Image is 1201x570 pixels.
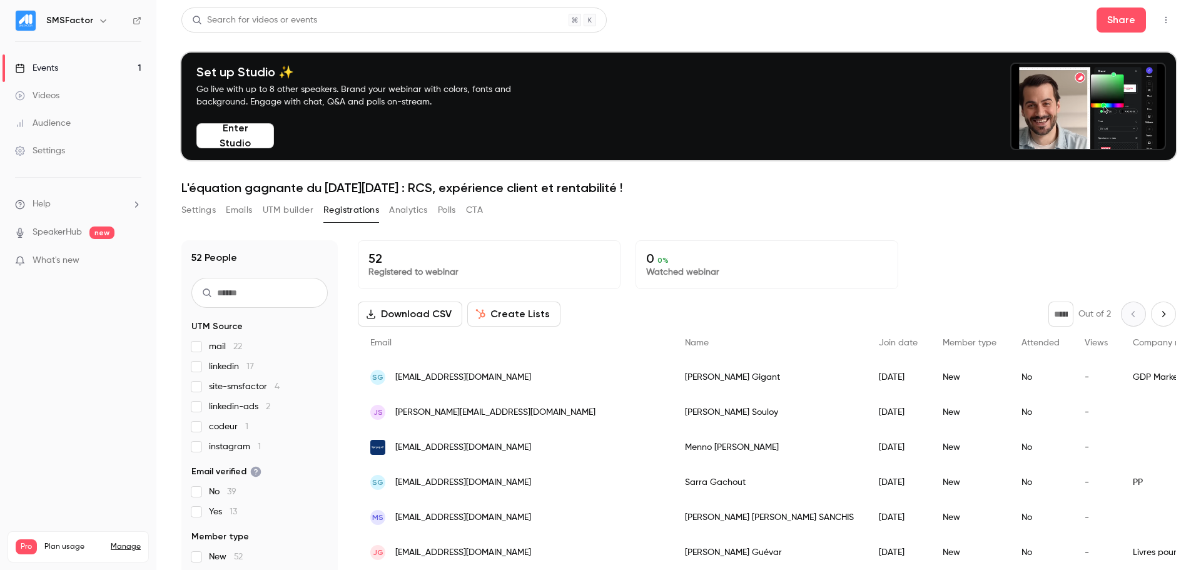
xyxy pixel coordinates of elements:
[930,465,1009,500] div: New
[196,64,540,79] h4: Set up Studio ✨
[234,552,243,561] span: 52
[323,200,379,220] button: Registrations
[258,442,261,451] span: 1
[879,338,918,347] span: Join date
[866,395,930,430] div: [DATE]
[930,535,1009,570] div: New
[930,430,1009,465] div: New
[1151,302,1176,327] button: Next page
[370,440,385,455] img: spryng.nl
[1078,308,1111,320] p: Out of 2
[209,506,237,518] span: Yes
[358,302,462,327] button: Download CSV
[930,395,1009,430] div: New
[672,430,866,465] div: Menno [PERSON_NAME]
[209,420,248,433] span: codeur
[866,430,930,465] div: [DATE]
[15,198,141,211] li: help-dropdown-opener
[209,380,280,393] span: site-smsfactor
[372,512,383,523] span: MS
[33,198,51,211] span: Help
[192,14,317,27] div: Search for videos or events
[1072,430,1120,465] div: -
[15,62,58,74] div: Events
[943,338,996,347] span: Member type
[1072,465,1120,500] div: -
[1072,535,1120,570] div: -
[1072,500,1120,535] div: -
[395,546,531,559] span: [EMAIL_ADDRESS][DOMAIN_NAME]
[209,486,236,498] span: No
[368,266,610,278] p: Registered to webinar
[1097,8,1146,33] button: Share
[466,200,483,220] button: CTA
[646,266,888,278] p: Watched webinar
[1009,465,1072,500] div: No
[233,342,242,351] span: 22
[1009,535,1072,570] div: No
[438,200,456,220] button: Polls
[672,465,866,500] div: Sarra Gachout
[226,200,252,220] button: Emails
[1021,338,1060,347] span: Attended
[467,302,560,327] button: Create Lists
[230,507,237,516] span: 13
[395,511,531,524] span: [EMAIL_ADDRESS][DOMAIN_NAME]
[16,539,37,554] span: Pro
[209,400,270,413] span: linkedin-ads
[395,441,531,454] span: [EMAIL_ADDRESS][DOMAIN_NAME]
[866,535,930,570] div: [DATE]
[1085,338,1108,347] span: Views
[1009,430,1072,465] div: No
[196,123,274,148] button: Enter Studio
[1072,395,1120,430] div: -
[33,254,79,267] span: What's new
[111,542,141,552] a: Manage
[89,226,114,239] span: new
[209,340,242,353] span: mail
[181,180,1176,195] h1: L'équation gagnante du [DATE][DATE] : RCS, expérience client et rentabilité !
[33,226,82,239] a: SpeakerHub
[46,14,93,27] h6: SMSFactor
[657,256,669,265] span: 0 %
[685,338,709,347] span: Name
[227,487,236,496] span: 39
[196,83,540,108] p: Go live with up to 8 other speakers. Brand your webinar with colors, fonts and background. Engage...
[930,500,1009,535] div: New
[191,531,249,543] span: Member type
[373,547,383,558] span: JG
[373,407,383,418] span: JS
[370,338,392,347] span: Email
[1072,360,1120,395] div: -
[646,251,888,266] p: 0
[15,89,59,102] div: Videos
[263,200,313,220] button: UTM builder
[372,372,383,383] span: SG
[209,360,254,373] span: linkedin
[209,440,261,453] span: instagram
[191,320,243,333] span: UTM Source
[930,360,1009,395] div: New
[181,200,216,220] button: Settings
[16,11,36,31] img: SMSFactor
[1009,360,1072,395] div: No
[372,477,383,488] span: SG
[1009,395,1072,430] div: No
[866,360,930,395] div: [DATE]
[672,395,866,430] div: [PERSON_NAME] Souloy
[395,371,531,384] span: [EMAIL_ADDRESS][DOMAIN_NAME]
[368,251,610,266] p: 52
[15,117,71,130] div: Audience
[209,551,243,563] span: New
[389,200,428,220] button: Analytics
[672,500,866,535] div: [PERSON_NAME] [PERSON_NAME] SANCHIS
[672,535,866,570] div: [PERSON_NAME] Guévar
[395,476,531,489] span: [EMAIL_ADDRESS][DOMAIN_NAME]
[15,145,65,157] div: Settings
[191,466,261,478] span: Email verified
[1133,338,1198,347] span: Company name
[191,250,237,265] h1: 52 People
[44,542,103,552] span: Plan usage
[672,360,866,395] div: [PERSON_NAME] Gigant
[275,382,280,391] span: 4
